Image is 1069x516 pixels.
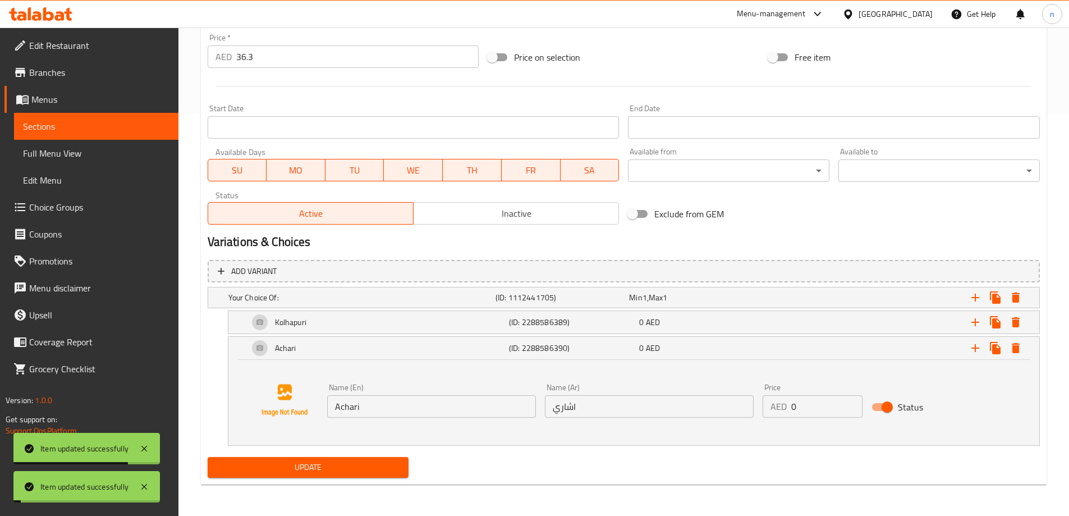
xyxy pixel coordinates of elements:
[6,393,33,408] span: Version:
[4,32,178,59] a: Edit Restaurant
[330,162,380,179] span: TU
[985,312,1006,332] button: Clone new choice
[663,290,667,305] span: 1
[565,162,615,179] span: SA
[545,395,754,418] input: Enter name Ar
[29,39,169,52] span: Edit Restaurant
[1006,287,1026,308] button: Delete Your Choice Of:
[514,51,580,64] span: Price on selection
[4,302,178,328] a: Upsell
[654,207,724,221] span: Exclude from GEM
[643,290,647,305] span: 1
[236,45,479,68] input: Please enter price
[14,140,178,167] a: Full Menu View
[208,260,1040,283] button: Add variant
[646,315,660,330] span: AED
[29,281,169,295] span: Menu disclaimer
[502,159,561,181] button: FR
[639,315,644,330] span: 0
[965,312,985,332] button: Add new choice
[6,412,57,427] span: Get support on:
[770,400,787,413] p: AED
[228,292,491,303] h5: Your Choice Of:
[228,311,1039,334] div: Expand
[31,93,169,106] span: Menus
[213,162,263,179] span: SU
[40,442,129,455] div: Item updated successfully
[628,159,829,182] div: ​
[646,341,660,355] span: AED
[213,206,409,222] span: Active
[965,287,985,308] button: Add new choice group
[325,159,384,181] button: TU
[649,290,663,305] span: Max
[29,362,169,376] span: Grocery Checklist
[6,423,77,438] a: Support.OpsPlatform
[275,343,296,354] h5: Achari
[217,460,400,474] span: Update
[898,400,923,414] span: Status
[1006,338,1026,358] button: Delete Achari
[29,335,169,349] span: Coverage Report
[271,162,321,179] span: MO
[208,202,414,225] button: Active
[509,317,635,328] h5: (ID: 2288586389)
[228,337,1039,359] div: Expand
[985,287,1006,308] button: Clone choice group
[418,206,614,222] span: Inactive
[443,159,502,181] button: TH
[4,328,178,355] a: Coverage Report
[231,264,277,278] span: Add variant
[985,338,1006,358] button: Clone new choice
[208,287,1039,308] div: Expand
[275,317,306,328] h5: Kolhapuri
[859,8,933,20] div: [GEOGRAPHIC_DATA]
[4,248,178,275] a: Promotions
[506,162,556,179] span: FR
[29,308,169,322] span: Upsell
[795,51,831,64] span: Free item
[208,234,1040,250] h2: Variations & Choices
[561,159,620,181] button: SA
[14,113,178,140] a: Sections
[23,120,169,133] span: Sections
[4,221,178,248] a: Coupons
[327,395,536,418] input: Enter name En
[1050,8,1054,20] span: n
[838,159,1040,182] div: ​
[384,159,443,181] button: WE
[965,338,985,358] button: Add new choice
[14,167,178,194] a: Edit Menu
[208,457,409,478] button: Update
[4,194,178,221] a: Choice Groups
[249,364,320,436] img: Ae5nvW7+0k+MAAAAAElFTkSuQmCC
[629,290,642,305] span: Min
[4,355,178,382] a: Grocery Checklist
[23,147,169,160] span: Full Menu View
[495,292,625,303] h5: (ID: 1112441705)
[629,292,758,303] div: ,
[29,254,169,268] span: Promotions
[29,66,169,79] span: Branches
[639,341,644,355] span: 0
[4,275,178,302] a: Menu disclaimer
[23,173,169,187] span: Edit Menu
[40,481,129,493] div: Item updated successfully
[791,395,862,418] input: Please enter price
[208,159,267,181] button: SU
[737,7,806,21] div: Menu-management
[29,227,169,241] span: Coupons
[1006,312,1026,332] button: Delete Kolhapuri
[447,162,497,179] span: TH
[4,59,178,86] a: Branches
[267,159,325,181] button: MO
[4,86,178,113] a: Menus
[35,393,52,408] span: 1.0.0
[413,202,619,225] button: Inactive
[509,343,635,354] h5: (ID: 2288586390)
[388,162,438,179] span: WE
[29,200,169,214] span: Choice Groups
[215,50,232,63] p: AED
